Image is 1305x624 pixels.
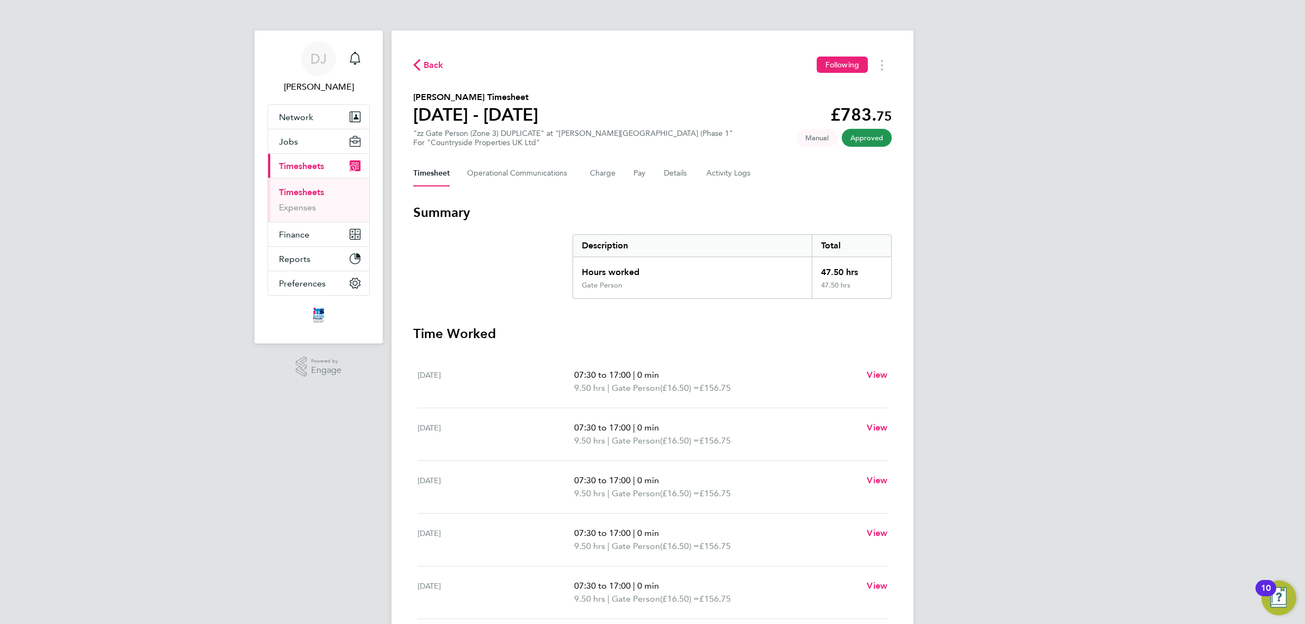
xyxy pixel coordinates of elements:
[633,422,635,433] span: |
[418,421,574,447] div: [DATE]
[268,222,369,246] button: Finance
[413,204,892,221] h3: Summary
[418,579,574,606] div: [DATE]
[573,235,812,257] div: Description
[607,541,610,551] span: |
[612,540,660,553] span: Gate Person
[660,435,699,446] span: (£16.50) =
[268,247,369,271] button: Reports
[1261,588,1271,602] div: 10
[279,187,324,197] a: Timesheets
[633,475,635,485] span: |
[637,422,659,433] span: 0 min
[637,581,659,591] span: 0 min
[418,474,574,500] div: [DATE]
[311,307,326,324] img: itsconstruction-logo-retina.png
[706,160,752,186] button: Activity Logs
[699,435,731,446] span: £156.75
[418,369,574,395] div: [DATE]
[279,278,326,289] span: Preferences
[825,60,859,70] span: Following
[279,112,313,122] span: Network
[842,129,892,147] span: This timesheet has been approved.
[418,527,574,553] div: [DATE]
[279,254,310,264] span: Reports
[633,581,635,591] span: |
[872,57,892,73] button: Timesheets Menu
[467,160,573,186] button: Operational Communications
[877,108,892,124] span: 75
[573,257,812,281] div: Hours worked
[279,229,309,240] span: Finance
[867,422,887,433] span: View
[574,422,631,433] span: 07:30 to 17:00
[699,594,731,604] span: £156.75
[812,235,891,257] div: Total
[268,307,370,324] a: Go to home page
[612,434,660,447] span: Gate Person
[413,104,538,126] h1: [DATE] - [DATE]
[867,369,887,382] a: View
[660,488,699,498] span: (£16.50) =
[637,475,659,485] span: 0 min
[812,257,891,281] div: 47.50 hrs
[637,528,659,538] span: 0 min
[279,202,316,213] a: Expenses
[817,57,868,73] button: Following
[660,541,699,551] span: (£16.50) =
[268,178,369,222] div: Timesheets
[574,370,631,380] span: 07:30 to 17:00
[699,541,731,551] span: £156.75
[413,91,538,104] h2: [PERSON_NAME] Timesheet
[254,30,383,344] nav: Main navigation
[574,541,605,551] span: 9.50 hrs
[582,281,622,290] div: Gate Person
[797,129,837,147] span: This timesheet was manually created.
[612,487,660,500] span: Gate Person
[574,475,631,485] span: 07:30 to 17:00
[311,366,341,375] span: Engage
[268,154,369,178] button: Timesheets
[413,138,733,147] div: For "Countryside Properties UK Ltd"
[867,370,887,380] span: View
[413,58,444,72] button: Back
[279,161,324,171] span: Timesheets
[413,160,450,186] button: Timesheet
[296,357,342,377] a: Powered byEngage
[867,579,887,592] a: View
[279,136,298,147] span: Jobs
[268,105,369,129] button: Network
[607,488,610,498] span: |
[268,41,370,93] a: DJ[PERSON_NAME]
[867,421,887,434] a: View
[607,435,610,446] span: |
[413,129,733,147] div: "zz Gate Person (Zone 3) DUPLICATE" at "[PERSON_NAME][GEOGRAPHIC_DATA] (Phase 1"
[574,581,631,591] span: 07:30 to 17:00
[424,59,444,72] span: Back
[612,382,660,395] span: Gate Person
[867,528,887,538] span: View
[660,594,699,604] span: (£16.50) =
[311,357,341,366] span: Powered by
[268,271,369,295] button: Preferences
[812,281,891,298] div: 47.50 hrs
[867,475,887,485] span: View
[590,160,616,186] button: Charge
[413,325,892,342] h3: Time Worked
[607,383,610,393] span: |
[1261,581,1296,615] button: Open Resource Center, 10 new notifications
[867,581,887,591] span: View
[574,383,605,393] span: 9.50 hrs
[664,160,689,186] button: Details
[574,528,631,538] span: 07:30 to 17:00
[310,52,327,66] span: DJ
[268,129,369,153] button: Jobs
[830,104,892,125] app-decimal: £783.
[574,594,605,604] span: 9.50 hrs
[633,160,647,186] button: Pay
[660,383,699,393] span: (£16.50) =
[574,488,605,498] span: 9.50 hrs
[607,594,610,604] span: |
[633,528,635,538] span: |
[637,370,659,380] span: 0 min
